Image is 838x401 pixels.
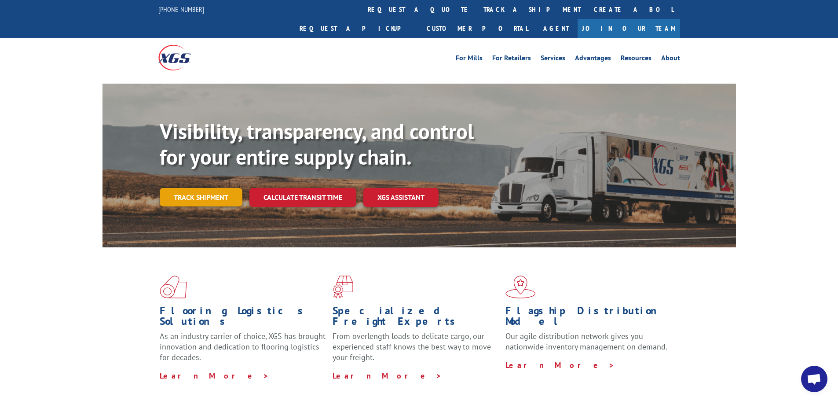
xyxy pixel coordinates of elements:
[661,55,680,64] a: About
[249,188,356,207] a: Calculate transit time
[293,19,420,38] a: Request a pickup
[160,305,326,331] h1: Flooring Logistics Solutions
[333,331,499,370] p: From overlength loads to delicate cargo, our experienced staff knows the best way to move your fr...
[160,276,187,298] img: xgs-icon-total-supply-chain-intelligence-red
[575,55,611,64] a: Advantages
[621,55,651,64] a: Resources
[333,276,353,298] img: xgs-icon-focused-on-flooring-red
[363,188,439,207] a: XGS ASSISTANT
[801,366,827,392] div: Open chat
[160,371,269,381] a: Learn More >
[541,55,565,64] a: Services
[492,55,531,64] a: For Retailers
[158,5,204,14] a: [PHONE_NUMBER]
[578,19,680,38] a: Join Our Team
[420,19,534,38] a: Customer Portal
[534,19,578,38] a: Agent
[160,331,326,362] span: As an industry carrier of choice, XGS has brought innovation and dedication to flooring logistics...
[160,118,474,170] b: Visibility, transparency, and control for your entire supply chain.
[333,371,442,381] a: Learn More >
[456,55,483,64] a: For Mills
[505,276,536,298] img: xgs-icon-flagship-distribution-model-red
[505,360,615,370] a: Learn More >
[505,305,672,331] h1: Flagship Distribution Model
[333,305,499,331] h1: Specialized Freight Experts
[160,188,242,206] a: Track shipment
[505,331,667,352] span: Our agile distribution network gives you nationwide inventory management on demand.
